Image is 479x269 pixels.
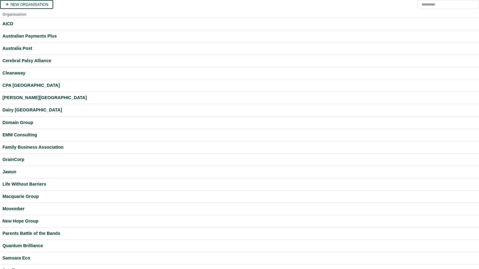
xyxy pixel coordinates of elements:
[2,33,477,40] a: Australian Payments Plus
[2,131,477,139] a: EMM Consulting
[2,205,477,212] a: Movember
[2,94,477,101] a: [PERSON_NAME][GEOGRAPHIC_DATA]
[2,57,477,64] a: Cerebral Palsy Alliance
[2,242,477,249] a: Quantum Brilliance
[2,255,477,262] a: Samsara Eco
[2,144,477,151] a: Family Business Association
[2,119,477,126] a: Domain Group
[2,45,477,52] a: Australia Post
[2,70,477,77] a: Cleanaway
[2,230,477,237] a: Parents Battle of the Bands
[2,156,477,163] a: GrainCorp
[2,168,477,175] a: Jawun
[2,106,477,114] a: Dairy [GEOGRAPHIC_DATA]
[2,181,477,188] a: Life Without Barriers
[2,218,477,225] a: New Hope Group
[2,82,477,89] a: CPA [GEOGRAPHIC_DATA]
[2,193,477,200] a: Macquarie Group
[2,20,477,27] a: AICD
